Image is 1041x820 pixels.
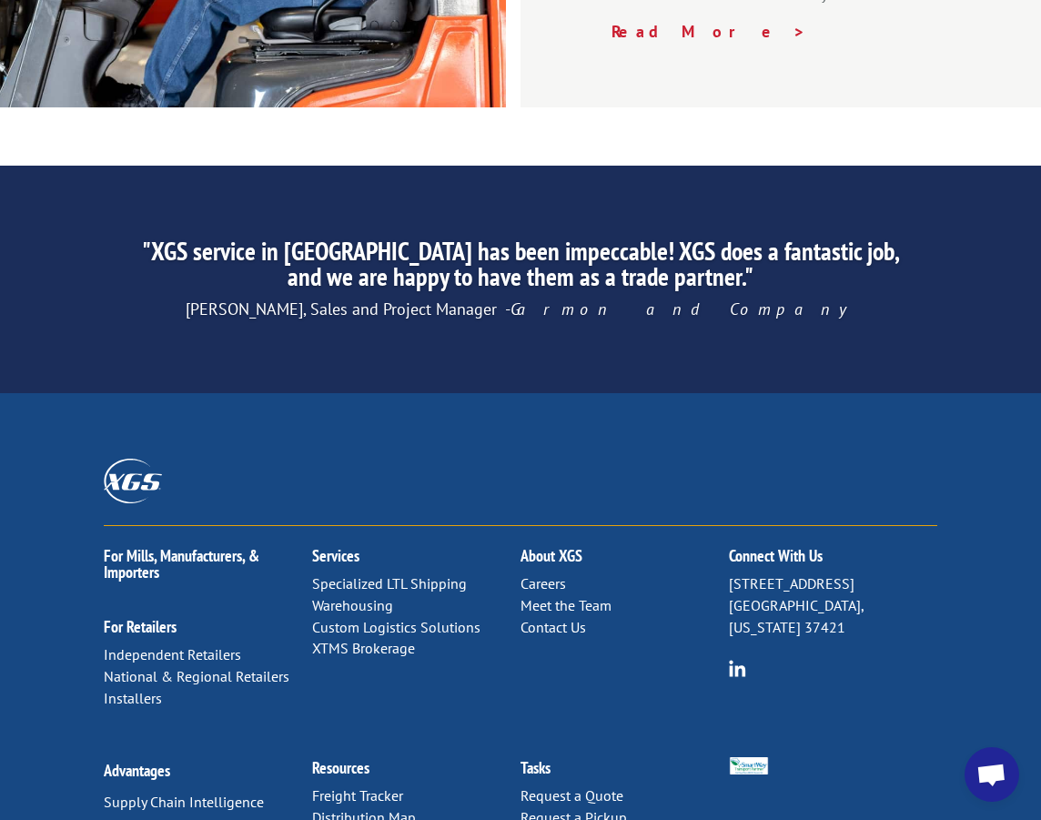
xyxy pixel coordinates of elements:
img: group-6 [729,660,746,677]
a: For Mills, Manufacturers, & Importers [104,545,259,582]
h2: Connect With Us [729,548,937,573]
a: Careers [520,574,566,592]
a: Meet the Team [520,596,611,614]
a: About XGS [520,545,582,566]
a: Contact Us [520,618,586,636]
a: National & Regional Retailers [104,667,289,685]
img: Smartway_Logo [729,757,770,774]
a: Independent Retailers [104,645,241,663]
h2: Tasks [520,760,729,785]
a: Resources [312,757,369,778]
em: Garmon and Company [510,299,856,319]
a: Read More > [611,21,806,42]
span: [PERSON_NAME], Sales and Project Manager - [186,299,856,319]
div: Open chat [965,747,1019,802]
a: Installers [104,689,162,707]
a: Freight Tracker [312,786,403,805]
a: Custom Logistics Solutions [312,618,480,636]
a: XTMS Brokerage [312,639,415,657]
a: Warehousing [312,596,393,614]
a: Advantages [104,760,170,781]
a: Supply Chain Intelligence [104,793,264,811]
a: Request a Quote [520,786,623,805]
h2: "XGS service in [GEOGRAPHIC_DATA] has been impeccable! XGS does a fantastic job, and we are happy... [136,238,905,299]
img: XGS_Logos_ALL_2024_All_White [104,459,162,503]
a: Services [312,545,359,566]
a: For Retailers [104,616,177,637]
a: Specialized LTL Shipping [312,574,467,592]
p: [STREET_ADDRESS] [GEOGRAPHIC_DATA], [US_STATE] 37421 [729,573,937,638]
